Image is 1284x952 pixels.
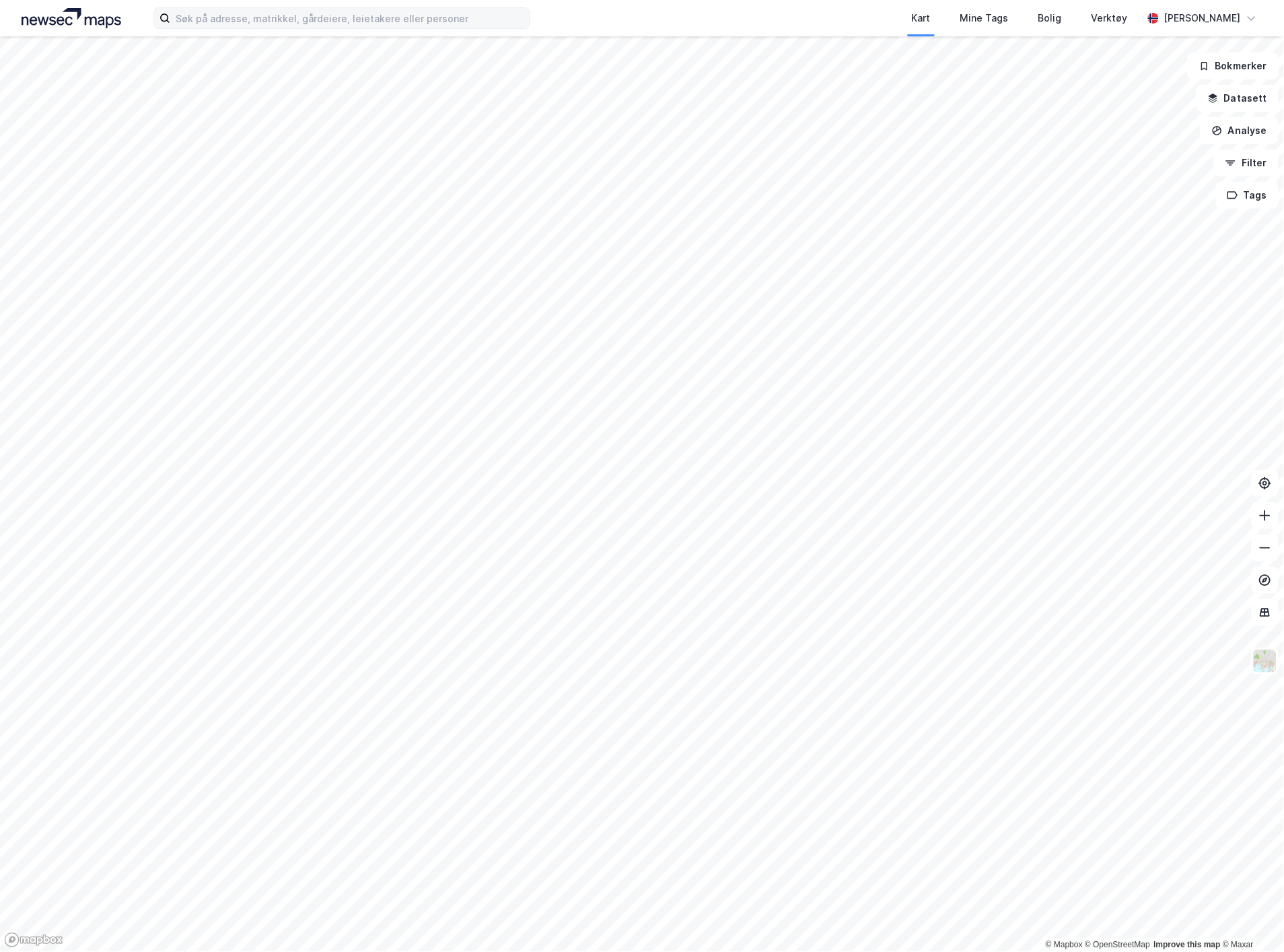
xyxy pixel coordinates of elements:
[1085,941,1151,950] a: OpenStreetMap
[1038,10,1062,26] div: Bolig
[4,932,63,948] a: Mapbox homepage
[1216,182,1279,209] button: Tags
[170,8,530,28] input: Søk på adresse, matrikkel, gårdeiere, leietakere eller personer
[1197,85,1279,112] button: Datasett
[1201,117,1279,144] button: Analyse
[1046,941,1083,950] a: Mapbox
[1092,10,1128,26] div: Verktøy
[912,10,931,26] div: Kart
[960,10,1009,26] div: Mine Tags
[1214,149,1279,176] button: Filter
[1154,941,1221,950] a: Improve this map
[1188,53,1279,79] button: Bokmerker
[22,8,121,28] img: logo.a4113a55bc3d86da70a041830d287a7e.svg
[1164,10,1241,26] div: [PERSON_NAME]
[1252,648,1278,674] img: Z
[1217,887,1284,952] div: Kontrollprogram for chat
[1217,887,1284,952] iframe: Chat Widget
